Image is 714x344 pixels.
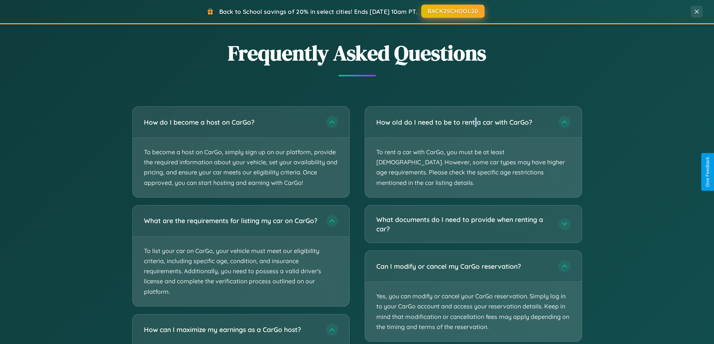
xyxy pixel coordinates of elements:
[365,282,582,341] p: Yes, you can modify or cancel your CarGo reservation. Simply log in to your CarGo account and acc...
[376,118,551,127] h3: How old do I need to be to rent a car with CarGo?
[144,216,319,225] h3: What are the requirements for listing my car on CarGo?
[219,8,417,15] span: Back to School savings of 20% in select cities! Ends [DATE] 10am PT.
[365,138,582,197] p: To rent a car with CarGo, you must be at least [DEMOGRAPHIC_DATA]. However, some car types may ha...
[376,215,551,233] h3: What documents do I need to provide when renting a car?
[133,237,349,306] p: To list your car on CarGo, your vehicle must meet our eligibility criteria, including specific ag...
[376,262,551,271] h3: Can I modify or cancel my CarGo reservation?
[144,118,319,127] h3: How do I become a host on CarGo?
[705,157,710,187] div: Give Feedback
[132,39,582,67] h2: Frequently Asked Questions
[144,325,319,334] h3: How can I maximize my earnings as a CarGo host?
[133,138,349,197] p: To become a host on CarGo, simply sign up on our platform, provide the required information about...
[421,4,485,18] button: BACK2SCHOOL20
